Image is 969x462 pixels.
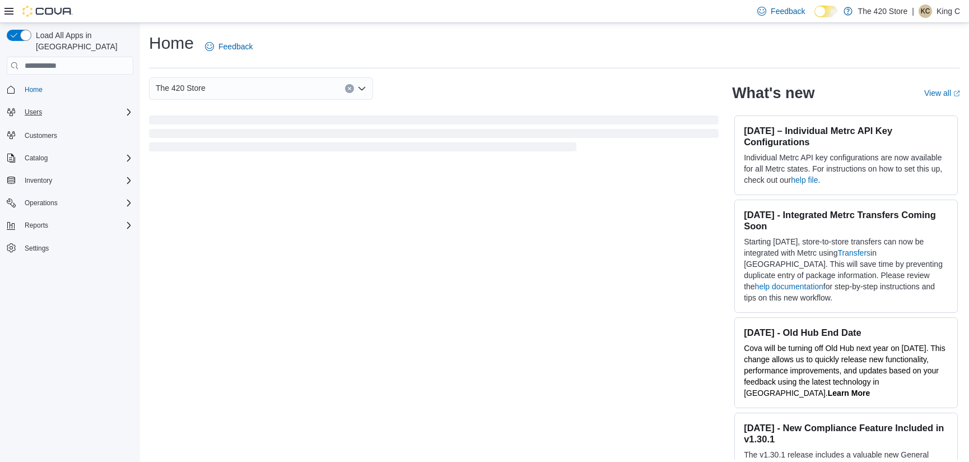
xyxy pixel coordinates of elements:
[149,118,719,154] span: Loading
[2,127,138,143] button: Customers
[7,77,133,285] nav: Complex example
[2,81,138,98] button: Home
[2,173,138,188] button: Inventory
[953,90,960,97] svg: External link
[20,196,133,210] span: Operations
[25,154,48,163] span: Catalog
[20,219,53,232] button: Reports
[20,241,133,255] span: Settings
[744,422,948,445] h3: [DATE] - New Compliance Feature Included in v1.30.1
[921,4,930,18] span: KC
[20,151,133,165] span: Catalog
[20,174,133,187] span: Inventory
[791,175,818,184] a: help file
[20,151,52,165] button: Catalog
[357,84,366,93] button: Open list of options
[20,174,57,187] button: Inventory
[20,83,47,96] a: Home
[744,236,948,303] p: Starting [DATE], store-to-store transfers can now be integrated with Metrc using in [GEOGRAPHIC_D...
[732,84,814,102] h2: What's new
[20,105,133,119] span: Users
[31,30,133,52] span: Load All Apps in [GEOGRAPHIC_DATA]
[919,4,932,18] div: King C
[755,282,823,291] a: help documentation
[2,218,138,233] button: Reports
[25,108,42,117] span: Users
[924,89,960,98] a: View allExternal link
[156,81,206,95] span: The 420 Store
[345,84,354,93] button: Clear input
[25,131,57,140] span: Customers
[20,128,133,142] span: Customers
[20,219,133,232] span: Reports
[25,85,43,94] span: Home
[22,6,73,17] img: Cova
[20,129,62,142] a: Customers
[201,35,257,58] a: Feedback
[744,125,948,147] h3: [DATE] – Individual Metrc API Key Configurations
[837,248,870,257] a: Transfers
[20,82,133,96] span: Home
[20,196,62,210] button: Operations
[25,221,48,230] span: Reports
[744,344,945,398] span: Cova will be turning off Old Hub next year on [DATE]. This change allows us to quickly release ne...
[744,152,948,186] p: Individual Metrc API key configurations are now available for all Metrc states. For instructions ...
[25,176,52,185] span: Inventory
[912,4,914,18] p: |
[20,242,53,255] a: Settings
[2,240,138,256] button: Settings
[744,209,948,232] h3: [DATE] - Integrated Metrc Transfers Coming Soon
[771,6,805,17] span: Feedback
[25,198,58,207] span: Operations
[25,244,49,253] span: Settings
[828,389,870,398] a: Learn More
[218,41,253,52] span: Feedback
[744,327,948,338] h3: [DATE] - Old Hub End Date
[814,6,838,17] input: Dark Mode
[20,105,46,119] button: Users
[149,32,194,54] h1: Home
[858,4,908,18] p: The 420 Store
[937,4,960,18] p: King C
[2,195,138,211] button: Operations
[2,150,138,166] button: Catalog
[2,104,138,120] button: Users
